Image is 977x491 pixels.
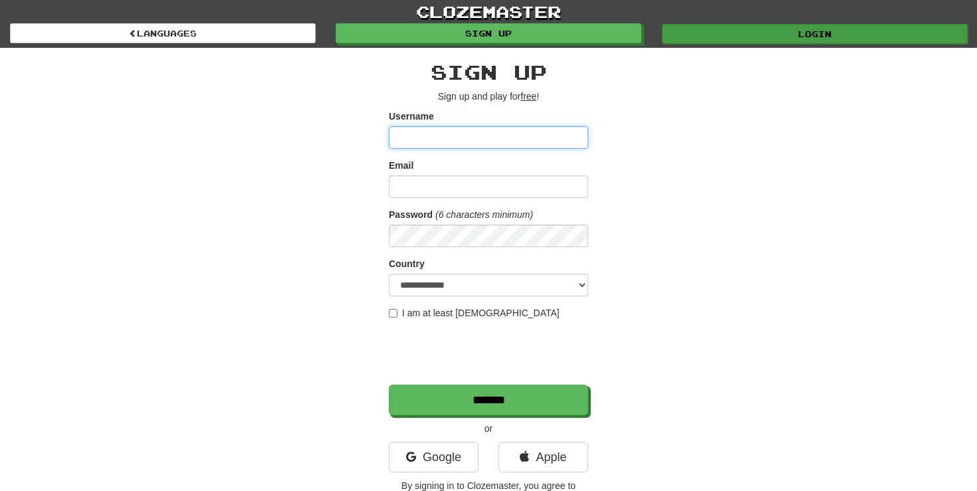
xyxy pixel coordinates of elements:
[520,91,536,102] u: free
[389,442,479,472] a: Google
[389,326,591,378] iframe: reCAPTCHA
[389,159,413,172] label: Email
[389,306,560,320] label: I am at least [DEMOGRAPHIC_DATA]
[662,24,968,44] a: Login
[389,110,434,123] label: Username
[389,90,588,103] p: Sign up and play for !
[389,422,588,435] p: or
[336,23,641,43] a: Sign up
[498,442,588,472] a: Apple
[10,23,316,43] a: Languages
[435,209,533,220] em: (6 characters minimum)
[389,61,588,83] h2: Sign up
[389,257,425,270] label: Country
[389,208,433,221] label: Password
[389,309,397,318] input: I am at least [DEMOGRAPHIC_DATA]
